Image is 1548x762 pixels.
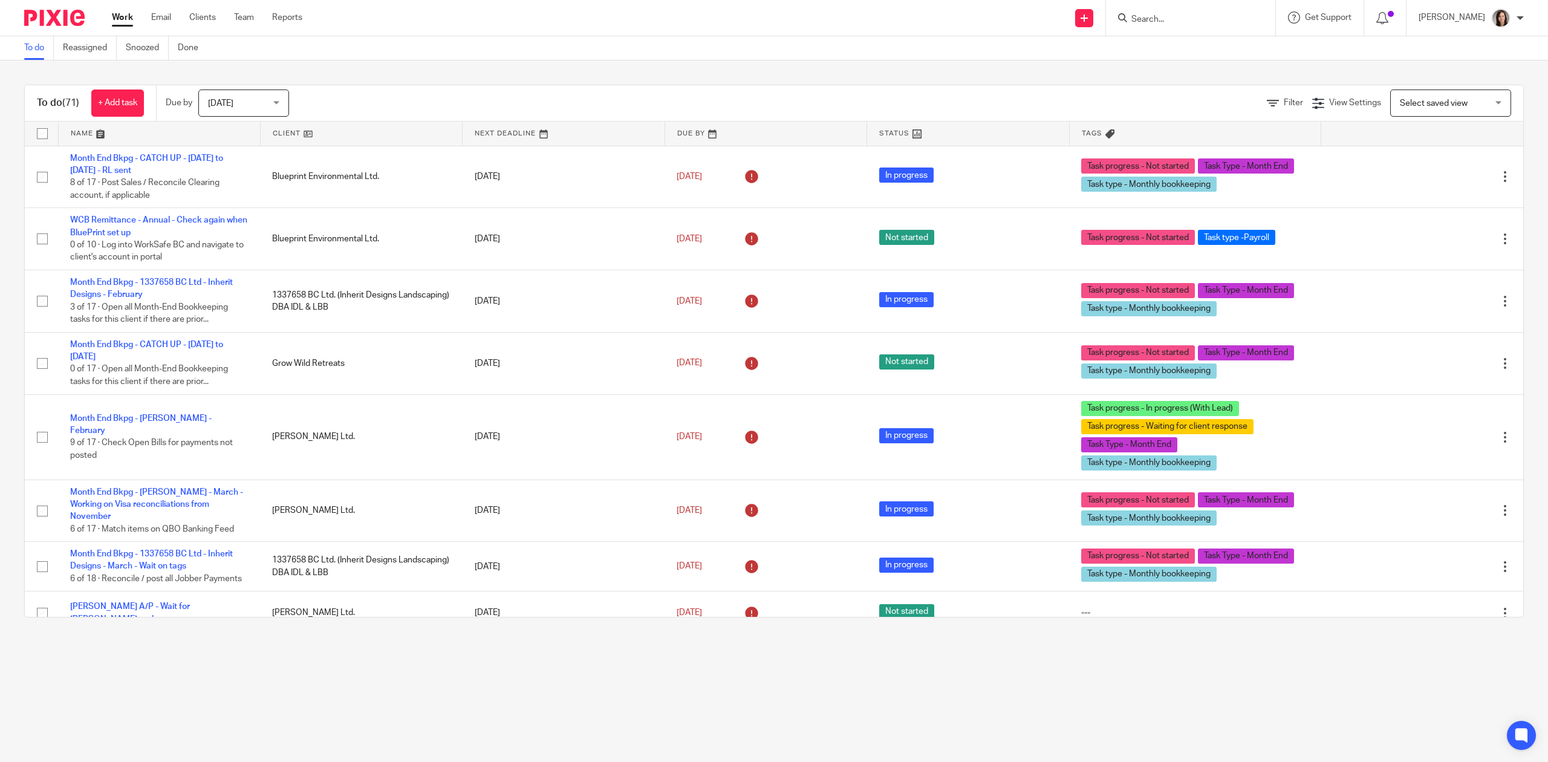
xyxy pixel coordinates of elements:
[70,439,233,460] span: 9 of 17 · Check Open Bills for payments not posted
[234,11,254,24] a: Team
[1081,283,1195,298] span: Task progress - Not started
[70,340,223,361] a: Month End Bkpg - CATCH UP - [DATE] to [DATE]
[879,230,934,245] span: Not started
[463,394,665,480] td: [DATE]
[463,591,665,634] td: [DATE]
[677,562,702,571] span: [DATE]
[260,332,462,394] td: Grow Wild Retreats
[37,97,79,109] h1: To do
[70,550,233,570] a: Month End Bkpg - 1337658 BC Ltd - Inherit Designs - March - Wait on tags
[1081,492,1195,507] span: Task progress - Not started
[879,604,934,619] span: Not started
[208,99,233,108] span: [DATE]
[1419,11,1485,24] p: [PERSON_NAME]
[24,10,85,26] img: Pixie
[70,216,247,236] a: WCB Remittance - Annual - Check again when BluePrint set up
[70,178,220,200] span: 8 of 17 · Post Sales / Reconcile Clearing account, if applicable
[1329,99,1381,107] span: View Settings
[1400,99,1468,108] span: Select saved view
[260,394,462,480] td: [PERSON_NAME] Ltd.
[677,432,702,441] span: [DATE]
[1081,401,1239,416] span: Task progress - In progress (With Lead)
[1082,130,1102,137] span: Tags
[1081,549,1195,564] span: Task progress - Not started
[70,154,223,175] a: Month End Bkpg - CATCH UP - [DATE] to [DATE] - RL sent
[1081,158,1195,174] span: Task progress - Not started
[677,297,702,305] span: [DATE]
[1081,301,1217,316] span: Task type - Monthly bookkeeping
[260,480,462,542] td: [PERSON_NAME] Ltd.
[166,97,192,109] p: Due by
[260,270,462,333] td: 1337658 BC Ltd. (Inherit Designs Landscaping) DBA IDL & LBB
[70,414,212,435] a: Month End Bkpg - [PERSON_NAME] - February
[126,36,169,60] a: Snoozed
[70,365,228,386] span: 0 of 17 · Open all Month-End Bookkeeping tasks for this client if there are prior...
[677,608,702,617] span: [DATE]
[260,591,462,634] td: [PERSON_NAME] Ltd.
[1081,567,1217,582] span: Task type - Monthly bookkeeping
[151,11,171,24] a: Email
[463,332,665,394] td: [DATE]
[272,11,302,24] a: Reports
[463,146,665,208] td: [DATE]
[1081,455,1217,471] span: Task type - Monthly bookkeeping
[1081,177,1217,192] span: Task type - Monthly bookkeeping
[1198,549,1294,564] span: Task Type - Month End
[70,525,234,533] span: 6 of 17 · Match items on QBO Banking Feed
[1198,230,1275,245] span: Task type -Payroll
[112,11,133,24] a: Work
[677,506,702,515] span: [DATE]
[463,542,665,591] td: [DATE]
[189,11,216,24] a: Clients
[260,542,462,591] td: 1337658 BC Ltd. (Inherit Designs Landscaping) DBA IDL & LBB
[1491,8,1511,28] img: Danielle%20photo.jpg
[1305,13,1351,22] span: Get Support
[1081,363,1217,379] span: Task type - Monthly bookkeeping
[463,208,665,270] td: [DATE]
[879,428,934,443] span: In progress
[63,36,117,60] a: Reassigned
[1081,607,1309,619] div: ---
[1081,510,1217,526] span: Task type - Monthly bookkeeping
[879,501,934,516] span: In progress
[1081,437,1177,452] span: Task Type - Month End
[24,36,54,60] a: To do
[260,146,462,208] td: Blueprint Environmental Ltd.
[463,270,665,333] td: [DATE]
[1198,492,1294,507] span: Task Type - Month End
[91,90,144,117] a: + Add task
[70,278,233,299] a: Month End Bkpg - 1337658 BC Ltd - Inherit Designs - February
[677,172,702,181] span: [DATE]
[70,241,244,262] span: 0 of 10 · Log into WorkSafe BC and navigate to client's account in portal
[1198,158,1294,174] span: Task Type - Month End
[260,208,462,270] td: Blueprint Environmental Ltd.
[70,575,242,583] span: 6 of 18 · Reconcile / post all Jobber Payments
[70,602,190,623] a: [PERSON_NAME] A/P - Wait for [PERSON_NAME] reply
[70,303,228,324] span: 3 of 17 · Open all Month-End Bookkeeping tasks for this client if there are prior...
[70,488,243,521] a: Month End Bkpg - [PERSON_NAME] - March -Working on Visa reconciliations from November
[1198,345,1294,360] span: Task Type - Month End
[879,558,934,573] span: In progress
[879,168,934,183] span: In progress
[1284,99,1303,107] span: Filter
[1130,15,1239,25] input: Search
[677,235,702,243] span: [DATE]
[879,292,934,307] span: In progress
[178,36,207,60] a: Done
[463,480,665,542] td: [DATE]
[1198,283,1294,298] span: Task Type - Month End
[62,98,79,108] span: (71)
[677,359,702,368] span: [DATE]
[879,354,934,370] span: Not started
[1081,419,1254,434] span: Task progress - Waiting for client response
[1081,345,1195,360] span: Task progress - Not started
[1081,230,1195,245] span: Task progress - Not started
